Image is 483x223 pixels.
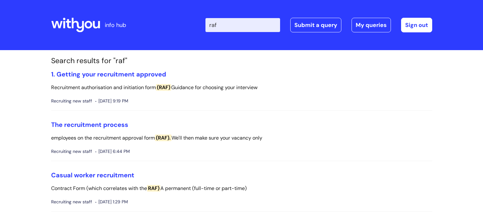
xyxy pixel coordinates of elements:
[95,148,130,155] span: [DATE] 6:44 PM
[51,198,92,206] span: Recruiting new staff
[352,18,391,32] a: My queries
[51,171,134,179] a: Casual worker recruitment
[147,185,160,192] span: RAF)
[105,20,126,30] p: info hub
[51,134,432,143] p: employees on the recruitment approval form We'll then make sure your vacancy only
[51,148,92,155] span: Recruiting new staff
[290,18,341,32] a: Submit a query
[205,18,432,32] div: | -
[95,97,128,105] span: [DATE] 9:19 PM
[51,97,92,105] span: Recruiting new staff
[155,134,171,141] span: (RAF).
[51,56,432,65] h1: Search results for "raf"
[51,70,166,78] a: 1. Getting your recruitment approved
[51,121,128,129] a: The recruitment process
[156,84,171,91] span: (RAF)
[51,184,432,193] p: Contract Form (which correlates with the A permanent (full-time or part-time)
[205,18,280,32] input: Search
[401,18,432,32] a: Sign out
[51,83,432,92] p: Recruitment authorisation and initiation form Guidance for choosing your interview
[95,198,128,206] span: [DATE] 1:29 PM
